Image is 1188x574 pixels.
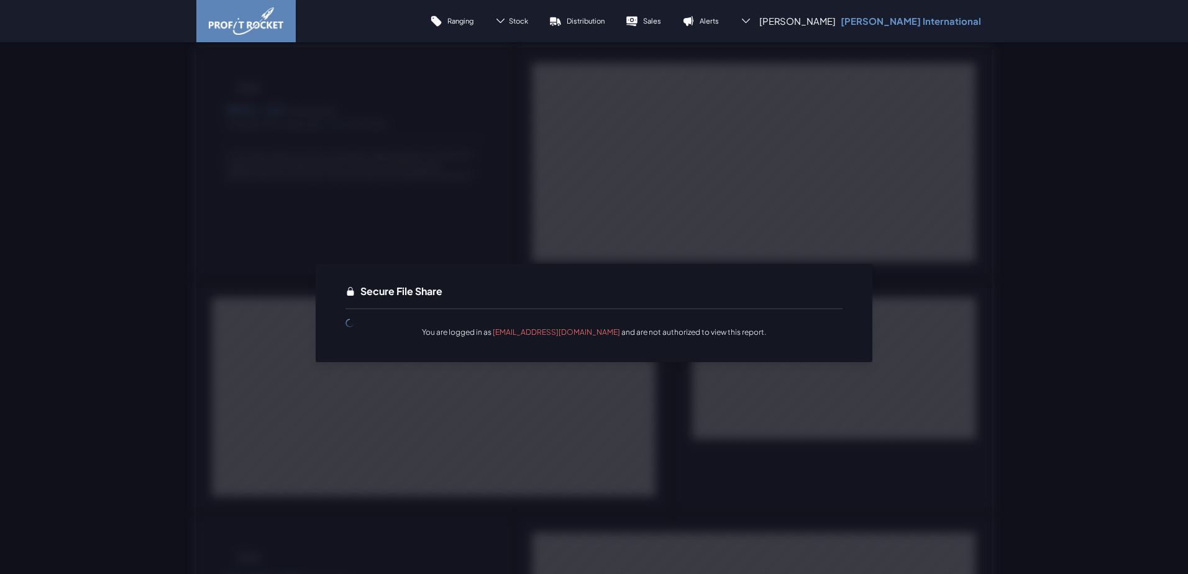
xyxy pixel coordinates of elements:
[672,6,729,36] a: Alerts
[759,15,836,27] span: [PERSON_NAME]
[209,7,283,35] img: image
[422,327,766,337] p: You are logged in as and are not authorized to view this report.
[419,6,484,36] a: Ranging
[539,6,615,36] a: Distribution
[447,16,473,25] p: Ranging
[841,15,981,27] p: [PERSON_NAME] International
[509,16,528,25] span: Stock
[615,6,672,36] a: Sales
[493,327,620,337] span: [EMAIL_ADDRESS][DOMAIN_NAME]
[700,16,719,25] p: Alerts
[360,284,442,299] h3: Secure File Share
[567,16,605,25] p: Distribution
[643,16,661,25] p: Sales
